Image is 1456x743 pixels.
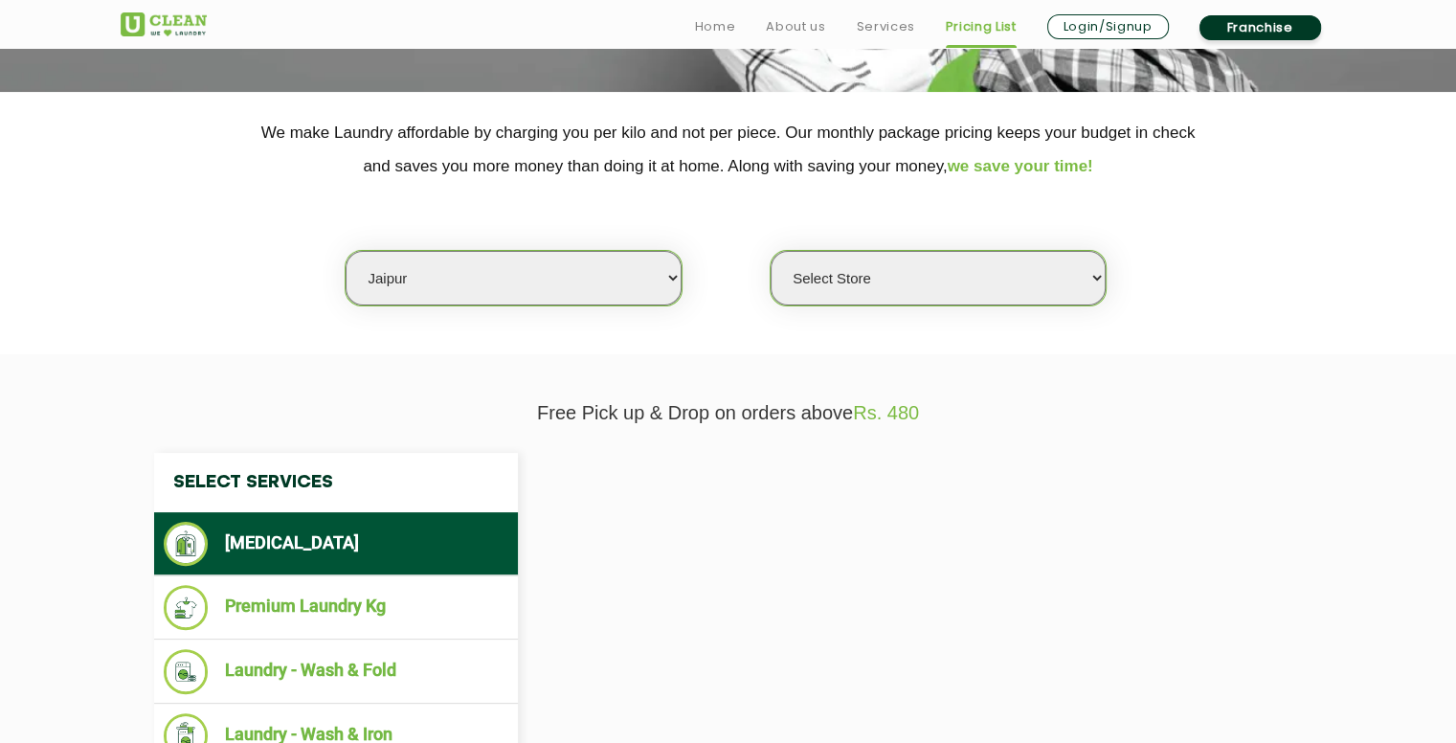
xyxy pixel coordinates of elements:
[164,585,508,630] li: Premium Laundry Kg
[766,15,825,38] a: About us
[164,585,209,630] img: Premium Laundry Kg
[154,453,518,512] h4: Select Services
[121,116,1336,183] p: We make Laundry affordable by charging you per kilo and not per piece. Our monthly package pricin...
[853,402,919,423] span: Rs. 480
[1199,15,1321,40] a: Franchise
[164,522,508,566] li: [MEDICAL_DATA]
[164,522,209,566] img: Dry Cleaning
[695,15,736,38] a: Home
[946,15,1017,38] a: Pricing List
[121,12,207,36] img: UClean Laundry and Dry Cleaning
[948,157,1093,175] span: we save your time!
[164,649,508,694] li: Laundry - Wash & Fold
[856,15,914,38] a: Services
[1047,14,1169,39] a: Login/Signup
[121,402,1336,424] p: Free Pick up & Drop on orders above
[164,649,209,694] img: Laundry - Wash & Fold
